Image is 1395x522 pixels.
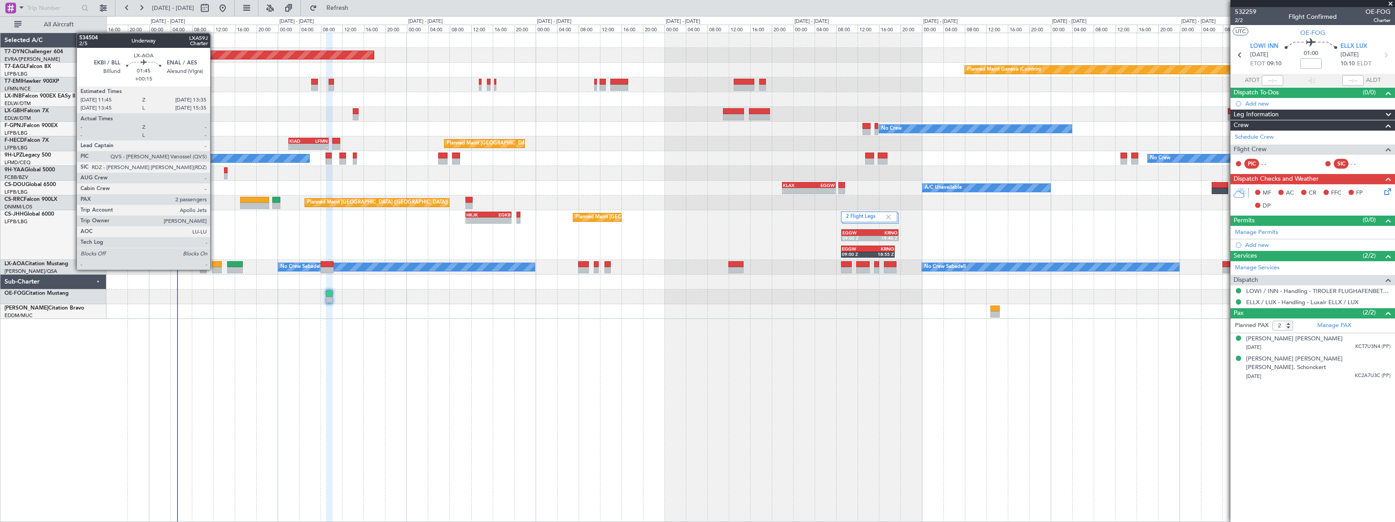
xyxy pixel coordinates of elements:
[428,25,450,33] div: 04:00
[466,218,488,223] div: -
[1029,25,1051,33] div: 20:00
[4,79,22,84] span: T7-EMI
[4,108,24,114] span: LX-GBH
[842,246,868,251] div: EGGW
[4,71,28,77] a: LFPB/LBG
[128,25,149,33] div: 20:00
[1234,216,1255,226] span: Permits
[783,182,809,188] div: KLAX
[4,212,54,217] a: CS-JHHGlobal 6000
[1366,76,1381,85] span: ALDT
[1008,25,1029,33] div: 16:00
[4,306,84,311] a: [PERSON_NAME]Citation Bravo
[600,25,621,33] div: 12:00
[4,182,56,187] a: CS-DOUGlobal 6500
[1263,202,1271,211] span: DP
[148,182,175,188] div: KLAX
[707,25,729,33] div: 08:00
[214,25,235,33] div: 12:00
[881,122,902,136] div: No Crew
[342,25,364,33] div: 12:00
[289,144,309,149] div: -
[1331,189,1341,198] span: FFC
[1051,25,1072,33] div: 00:00
[4,212,24,217] span: CS-JHH
[4,306,48,311] span: [PERSON_NAME]
[772,25,793,33] div: 20:00
[4,268,57,275] a: [PERSON_NAME]/QSA
[4,153,51,158] a: 9H-LPZLegacy 500
[1334,159,1348,169] div: SIC
[1234,174,1319,184] span: Dispatch Checks and Weather
[1180,25,1201,33] div: 00:00
[447,137,588,150] div: Planned Maint [GEOGRAPHIC_DATA] ([GEOGRAPHIC_DATA])
[10,17,97,32] button: All Aircraft
[1246,298,1358,306] a: ELLX / LUX - Handling - Luxair ELLX / LUX
[858,25,879,33] div: 12:00
[1246,373,1261,380] span: [DATE]
[842,251,868,257] div: 09:00 Z
[1261,160,1281,168] div: - -
[1355,343,1391,351] span: KCT7U3N4 (PP)
[1309,189,1316,198] span: CR
[4,79,59,84] a: T7-EMIHawker 900XP
[1317,321,1351,330] a: Manage PAX
[4,261,25,267] span: LX-AOA
[257,25,278,33] div: 20:00
[4,261,68,267] a: LX-AOACitation Mustang
[1245,100,1391,107] div: Add new
[793,25,815,33] div: 00:00
[1235,17,1256,24] span: 2/2
[1246,344,1261,351] span: [DATE]
[1244,159,1259,169] div: PIC
[192,25,214,33] div: 08:00
[4,108,49,114] a: LX-GBHFalcon 7X
[148,188,176,194] div: 05:12 Z
[900,25,922,33] div: 20:00
[922,25,943,33] div: 00:00
[1072,25,1094,33] div: 04:00
[488,212,510,217] div: EGKB
[1304,49,1318,58] span: 01:00
[4,85,31,92] a: LFMN/NCE
[4,312,33,319] a: EDDM/MUC
[750,25,772,33] div: 16:00
[664,25,686,33] div: 00:00
[1235,228,1278,237] a: Manage Permits
[1365,7,1391,17] span: OE-FOG
[1235,321,1268,330] label: Planned PAX
[408,18,443,25] div: [DATE] - [DATE]
[4,64,51,69] a: T7-EAGLFalcon 8X
[884,213,892,221] img: gray-close.svg
[1234,120,1249,131] span: Crew
[1357,59,1371,68] span: ELDT
[842,235,870,241] div: 09:00 Z
[621,25,643,33] div: 16:00
[4,93,22,99] span: LX-INB
[1052,18,1086,25] div: [DATE] - [DATE]
[319,5,356,11] span: Refresh
[280,260,322,274] div: No Crew Sabadell
[4,123,24,128] span: F-GPNJ
[1235,263,1280,272] a: Manage Services
[809,182,835,188] div: EGGW
[986,25,1008,33] div: 12:00
[1246,287,1391,295] a: LOWI / INN - Handling - TIROLER FLUGHAFENBETRIEBS GMBH
[385,25,407,33] div: 20:00
[967,63,1041,76] div: Planned Maint Geneva (Cointrin)
[965,25,986,33] div: 08:00
[151,18,185,25] div: [DATE] - [DATE]
[4,174,28,181] a: FCBB/BZV
[4,204,32,210] a: DNMM/LOS
[278,25,300,33] div: 00:00
[466,212,488,217] div: HKJK
[4,167,55,173] a: 9H-YAAGlobal 5000
[289,138,309,144] div: KIAD
[1234,251,1257,261] span: Services
[309,144,328,149] div: -
[1246,355,1391,372] div: [PERSON_NAME] [PERSON_NAME] [PERSON_NAME]. Schonckert
[1363,215,1376,225] span: (0/0)
[321,25,342,33] div: 08:00
[537,18,571,25] div: [DATE] - [DATE]
[1363,308,1376,317] span: (2/2)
